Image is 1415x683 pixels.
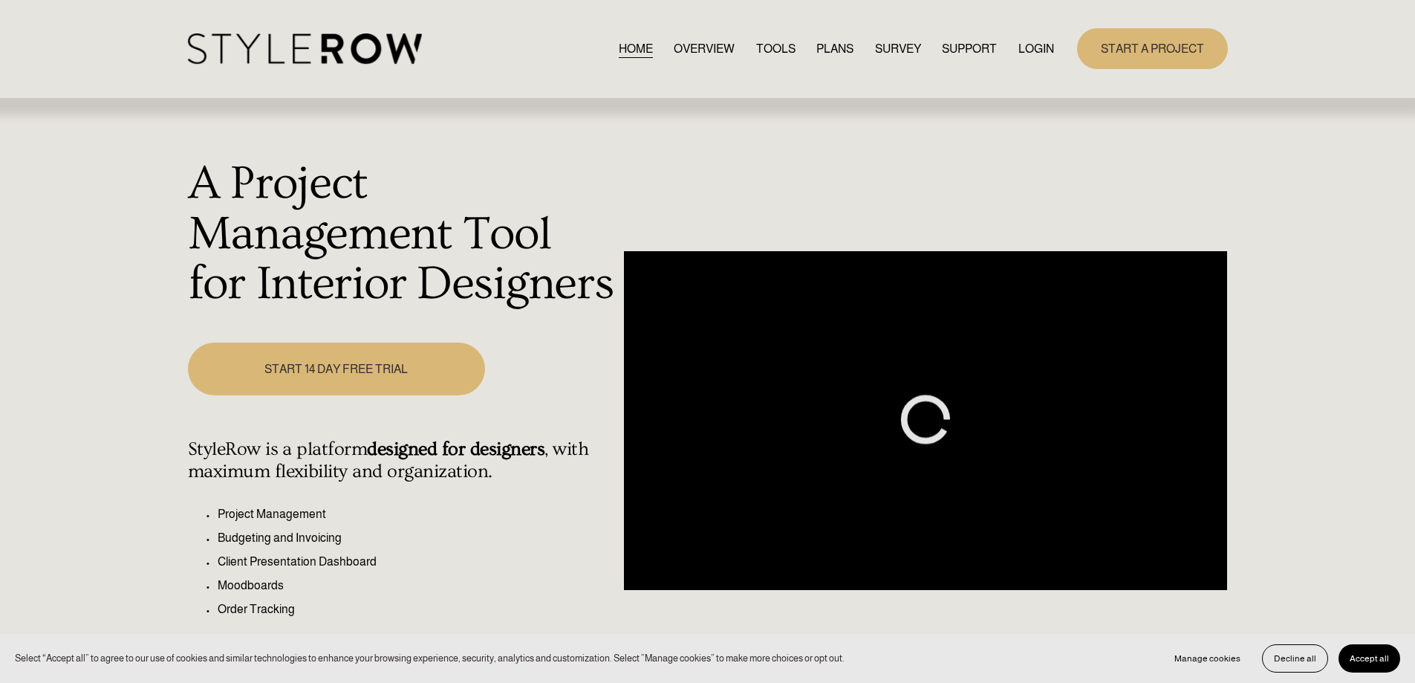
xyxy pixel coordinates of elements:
[1274,653,1316,664] span: Decline all
[619,39,653,59] a: HOME
[674,39,735,59] a: OVERVIEW
[1350,653,1389,664] span: Accept all
[188,630,617,666] p: Simplify your workflow, manage items effectively, and keep your business running seamlessly.
[1174,653,1240,664] span: Manage cookies
[816,39,853,59] a: PLANS
[756,39,796,59] a: TOOLS
[188,159,617,310] h1: A Project Management Tool for Interior Designers
[218,601,617,618] p: Order Tracking
[1077,28,1228,69] a: START A PROJECT
[188,33,422,64] img: StyleRow
[218,553,617,571] p: Client Presentation Dashboard
[1018,39,1054,59] a: LOGIN
[942,40,997,58] span: SUPPORT
[367,438,544,460] strong: designed for designers
[1338,644,1400,673] button: Accept all
[1163,644,1252,673] button: Manage cookies
[188,438,617,483] h4: StyleRow is a platform , with maximum flexibility and organization.
[942,39,997,59] a: folder dropdown
[218,577,617,595] p: Moodboards
[218,529,617,547] p: Budgeting and Invoicing
[1262,644,1328,673] button: Decline all
[188,343,485,395] a: START 14 DAY FREE TRIAL
[218,505,617,523] p: Project Management
[875,39,921,59] a: SURVEY
[15,651,845,665] p: Select “Accept all” to agree to our use of cookies and similar technologies to enhance your brows...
